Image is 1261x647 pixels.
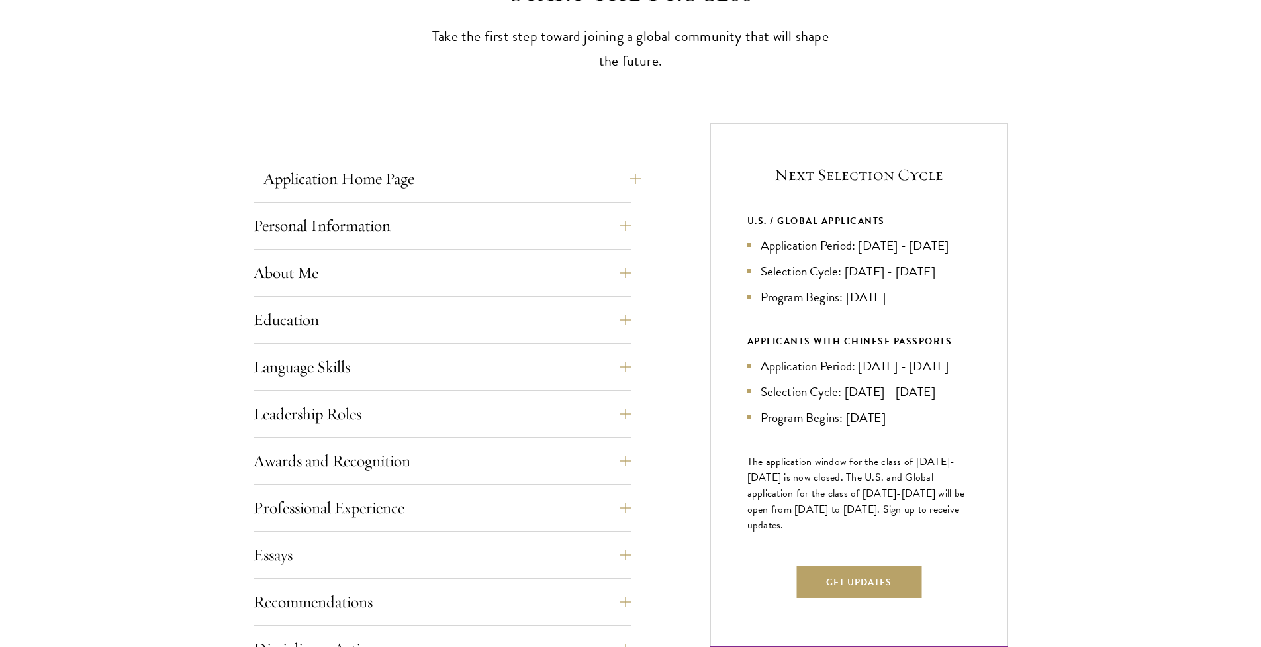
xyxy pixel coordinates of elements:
[747,287,971,307] li: Program Begins: [DATE]
[263,163,641,195] button: Application Home Page
[254,492,631,524] button: Professional Experience
[747,213,971,229] div: U.S. / GLOBAL APPLICANTS
[426,25,836,74] p: Take the first step toward joining a global community that will shape the future.
[747,262,971,281] li: Selection Cycle: [DATE] - [DATE]
[747,382,971,401] li: Selection Cycle: [DATE] - [DATE]
[254,304,631,336] button: Education
[796,566,921,598] button: Get Updates
[254,445,631,477] button: Awards and Recognition
[747,333,971,350] div: APPLICANTS WITH CHINESE PASSPORTS
[254,351,631,383] button: Language Skills
[747,164,971,186] h5: Next Selection Cycle
[254,398,631,430] button: Leadership Roles
[254,257,631,289] button: About Me
[254,210,631,242] button: Personal Information
[747,356,971,375] li: Application Period: [DATE] - [DATE]
[747,236,971,255] li: Application Period: [DATE] - [DATE]
[254,586,631,618] button: Recommendations
[254,539,631,571] button: Essays
[747,454,965,533] span: The application window for the class of [DATE]-[DATE] is now closed. The U.S. and Global applicat...
[747,408,971,427] li: Program Begins: [DATE]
